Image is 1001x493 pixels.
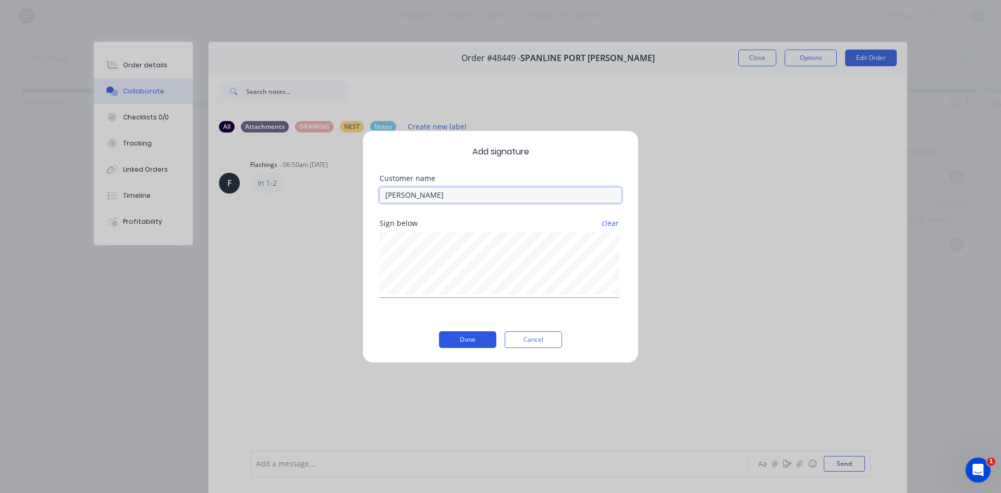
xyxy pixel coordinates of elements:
[439,331,496,348] button: Done
[987,458,995,466] span: 1
[380,146,621,158] span: Add signature
[601,214,619,233] button: clear
[380,220,621,227] div: Sign below
[380,175,621,182] div: Customer name
[505,331,562,348] button: Cancel
[966,458,991,483] iframe: Intercom live chat
[380,187,621,203] input: Enter customer name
